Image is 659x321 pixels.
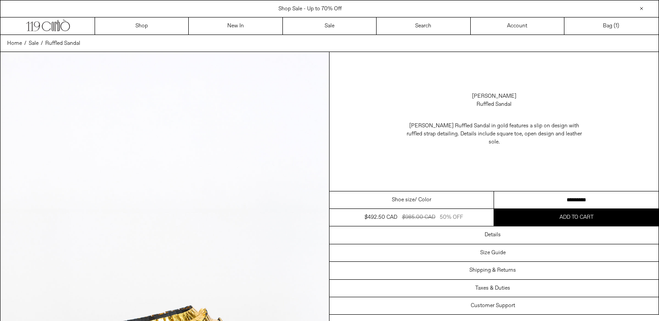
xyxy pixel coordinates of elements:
span: Home [7,40,22,47]
h3: Details [485,232,501,238]
div: $492.50 CAD [364,213,397,221]
h3: Size Guide [480,250,506,256]
a: Ruffled Sandal [45,39,80,48]
a: Account [471,17,564,35]
h3: Customer Support [471,303,515,309]
div: $985.00 CAD [402,213,435,221]
a: New In [189,17,282,35]
a: [PERSON_NAME] [472,92,516,100]
span: Shoe size [392,196,415,204]
a: Bag () [564,17,658,35]
h3: Shipping & Returns [469,267,516,273]
span: / Color [415,196,431,204]
a: Search [377,17,470,35]
a: Shop Sale - Up to 70% Off [278,5,342,13]
span: Add to cart [559,214,594,221]
span: / [24,39,26,48]
span: Sale [29,40,39,47]
h3: Taxes & Duties [475,285,510,291]
a: Shop [95,17,189,35]
span: Ruffled Sandal [45,40,80,47]
button: Add to cart [494,209,659,226]
span: ) [616,22,619,30]
a: Home [7,39,22,48]
a: Sale [283,17,377,35]
div: Ruffled Sandal [477,100,512,108]
span: / [41,39,43,48]
p: [PERSON_NAME] Ruffled Sandal in gold features a slip on design with ruffled strap detailing. Deta... [404,117,584,151]
div: 50% OFF [440,213,463,221]
a: Sale [29,39,39,48]
span: 1 [616,22,617,30]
